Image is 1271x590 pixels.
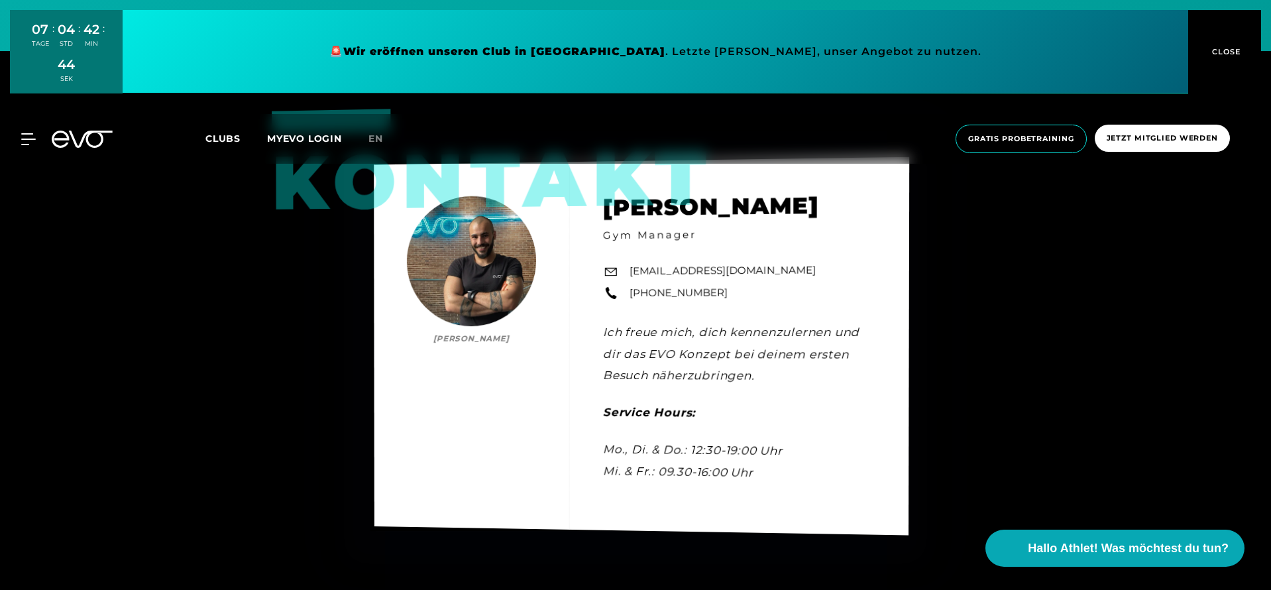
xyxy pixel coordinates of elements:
div: : [52,21,54,56]
a: Jetzt Mitglied werden [1091,125,1234,153]
a: [EMAIL_ADDRESS][DOMAIN_NAME] [630,263,816,278]
span: CLOSE [1209,46,1241,58]
div: TAGE [32,39,49,48]
a: en [368,131,399,147]
div: SEK [58,74,75,84]
span: Hallo Athlet! Was möchtest du tun? [1028,540,1229,558]
a: Gratis Probetraining [952,125,1091,153]
div: : [78,21,80,56]
button: CLOSE [1188,10,1261,93]
span: Gratis Probetraining [968,133,1074,145]
a: MYEVO LOGIN [267,133,342,145]
span: Jetzt Mitglied werden [1107,133,1218,144]
button: Hallo Athlet! Was möchtest du tun? [985,530,1244,567]
div: 44 [58,55,75,74]
div: STD [58,39,75,48]
a: Clubs [205,132,267,145]
div: : [103,21,105,56]
span: en [368,133,383,145]
div: MIN [83,39,99,48]
div: 42 [83,20,99,39]
div: 07 [32,20,49,39]
a: [PHONE_NUMBER] [630,285,728,300]
span: Clubs [205,133,241,145]
div: 04 [58,20,75,39]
